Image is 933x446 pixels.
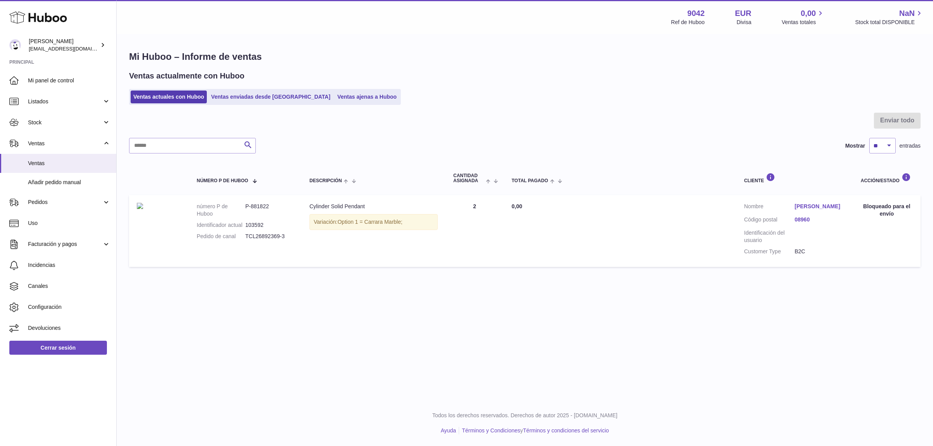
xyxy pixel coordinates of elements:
span: 0,00 [801,8,816,19]
label: Mostrar [845,142,865,150]
span: Cantidad ASIGNADA [453,173,484,183]
span: Añadir pedido manual [28,179,110,186]
span: [EMAIL_ADDRESS][DOMAIN_NAME] [29,45,114,52]
strong: 9042 [687,8,705,19]
a: Ayuda [441,427,456,434]
div: Cliente [744,173,845,183]
dt: Identificación del usuario [744,229,795,244]
a: Ventas actuales con Huboo [131,91,207,103]
dt: Pedido de canal [197,233,245,240]
div: [PERSON_NAME] [29,38,99,52]
dd: TCL26892369-3 [245,233,294,240]
dt: número P de Huboo [197,203,245,218]
dt: Código postal [744,216,795,225]
span: NaN [899,8,915,19]
span: Mi panel de control [28,77,110,84]
span: Incidencias [28,261,110,269]
img: internalAdmin-9042@internal.huboo.com [9,39,21,51]
li: y [459,427,609,434]
span: Descripción [309,178,342,183]
dd: P-881822 [245,203,294,218]
span: Stock [28,119,102,126]
div: Variación: [309,214,438,230]
div: Acción/Estado [861,173,913,183]
span: Uso [28,220,110,227]
span: Devoluciones [28,324,110,332]
span: Stock total DISPONIBLE [855,19,924,26]
span: Canales [28,282,110,290]
span: Facturación y pagos [28,240,102,248]
div: Cylinder Solid Pendant [309,203,438,210]
span: Total pagado [512,178,548,183]
a: Ventas ajenas a Huboo [335,91,400,103]
a: Ventas enviadas desde [GEOGRAPHIC_DATA] [208,91,333,103]
a: [PERSON_NAME] [795,203,845,210]
a: Términos y Condiciones [462,427,520,434]
span: Pedidos [28,199,102,206]
a: 0,00 Ventas totales [782,8,825,26]
span: Listados [28,98,102,105]
span: Ventas [28,160,110,167]
img: solid-pendant-644424_adobespark.jpg [137,203,143,209]
dd: B2C [795,248,845,255]
a: Cerrar sesión [9,341,107,355]
h1: Mi Huboo – Informe de ventas [129,51,921,63]
dd: 103592 [245,221,294,229]
h2: Ventas actualmente con Huboo [129,71,245,81]
div: Bloqueado para el envío [861,203,913,218]
a: 08960 [795,216,845,223]
span: Configuración [28,303,110,311]
div: Ref de Huboo [671,19,704,26]
strong: EUR [735,8,751,19]
div: Divisa [737,19,751,26]
a: NaN Stock total DISPONIBLE [855,8,924,26]
span: entradas [900,142,921,150]
span: número P de Huboo [197,178,248,183]
span: Ventas [28,140,102,147]
span: 0,00 [512,203,522,209]
td: 2 [446,195,504,267]
p: Todos los derechos reservados. Derechos de autor 2025 - [DOMAIN_NAME] [123,412,927,419]
span: Option 1 = Carrara Marble; [337,219,402,225]
dt: Nombre [744,203,795,212]
dt: Identificador actual [197,221,245,229]
dt: Customer Type [744,248,795,255]
a: Términos y condiciones del servicio [523,427,609,434]
span: Ventas totales [782,19,825,26]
